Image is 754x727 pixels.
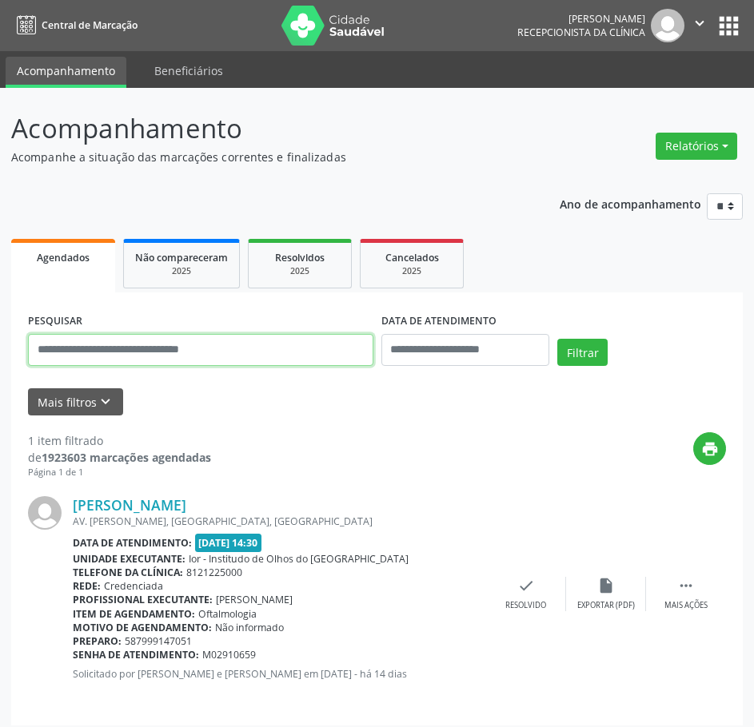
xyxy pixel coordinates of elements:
[517,577,535,594] i: check
[691,14,708,32] i: 
[6,57,126,88] a: Acompanhamento
[372,265,452,277] div: 2025
[677,577,695,594] i: 
[125,634,192,648] span: 587999147051
[198,607,257,621] span: Oftalmologia
[73,621,212,634] b: Motivo de agendamento:
[275,251,325,264] span: Resolvidos
[28,432,211,449] div: 1 item filtrado
[73,566,183,579] b: Telefone da clínica:
[693,432,726,465] button: print
[73,634,122,648] b: Preparo:
[37,251,90,264] span: Agendados
[143,57,234,85] a: Beneficiários
[135,265,228,277] div: 2025
[260,265,340,277] div: 2025
[42,18,138,32] span: Central de Marcação
[684,9,715,42] button: 
[186,566,242,579] span: 8121225000
[656,133,737,160] button: Relatórios
[11,149,524,165] p: Acompanhe a situação das marcações correntes e finalizadas
[73,514,486,528] div: AV. [PERSON_NAME], [GEOGRAPHIC_DATA], [GEOGRAPHIC_DATA]
[28,496,62,530] img: img
[73,607,195,621] b: Item de agendamento:
[651,9,684,42] img: img
[28,449,211,466] div: de
[664,600,708,611] div: Mais ações
[73,667,486,681] p: Solicitado por [PERSON_NAME] e [PERSON_NAME] em [DATE] - há 14 dias
[597,577,615,594] i: insert_drive_file
[195,534,262,552] span: [DATE] 14:30
[560,193,701,213] p: Ano de acompanhamento
[28,466,211,479] div: Página 1 de 1
[104,579,163,593] span: Credenciada
[385,251,439,264] span: Cancelados
[73,552,186,566] b: Unidade executante:
[557,339,608,366] button: Filtrar
[28,388,123,416] button: Mais filtroskeyboard_arrow_down
[381,309,497,334] label: DATA DE ATENDIMENTO
[73,579,101,593] b: Rede:
[517,12,645,26] div: [PERSON_NAME]
[715,12,743,40] button: apps
[215,621,284,634] span: Não informado
[135,251,228,264] span: Não compareceram
[202,648,256,661] span: M02910659
[189,552,409,566] span: Ior - Institudo de Olhos do [GEOGRAPHIC_DATA]
[97,393,114,411] i: keyboard_arrow_down
[73,593,213,606] b: Profissional executante:
[577,600,635,611] div: Exportar (PDF)
[216,593,293,606] span: [PERSON_NAME]
[73,648,199,661] b: Senha de atendimento:
[11,12,138,38] a: Central de Marcação
[42,450,211,465] strong: 1923603 marcações agendadas
[505,600,546,611] div: Resolvido
[73,536,192,550] b: Data de atendimento:
[73,496,186,514] a: [PERSON_NAME]
[28,309,82,334] label: PESQUISAR
[517,26,645,39] span: Recepcionista da clínica
[11,109,524,149] p: Acompanhamento
[701,440,719,458] i: print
